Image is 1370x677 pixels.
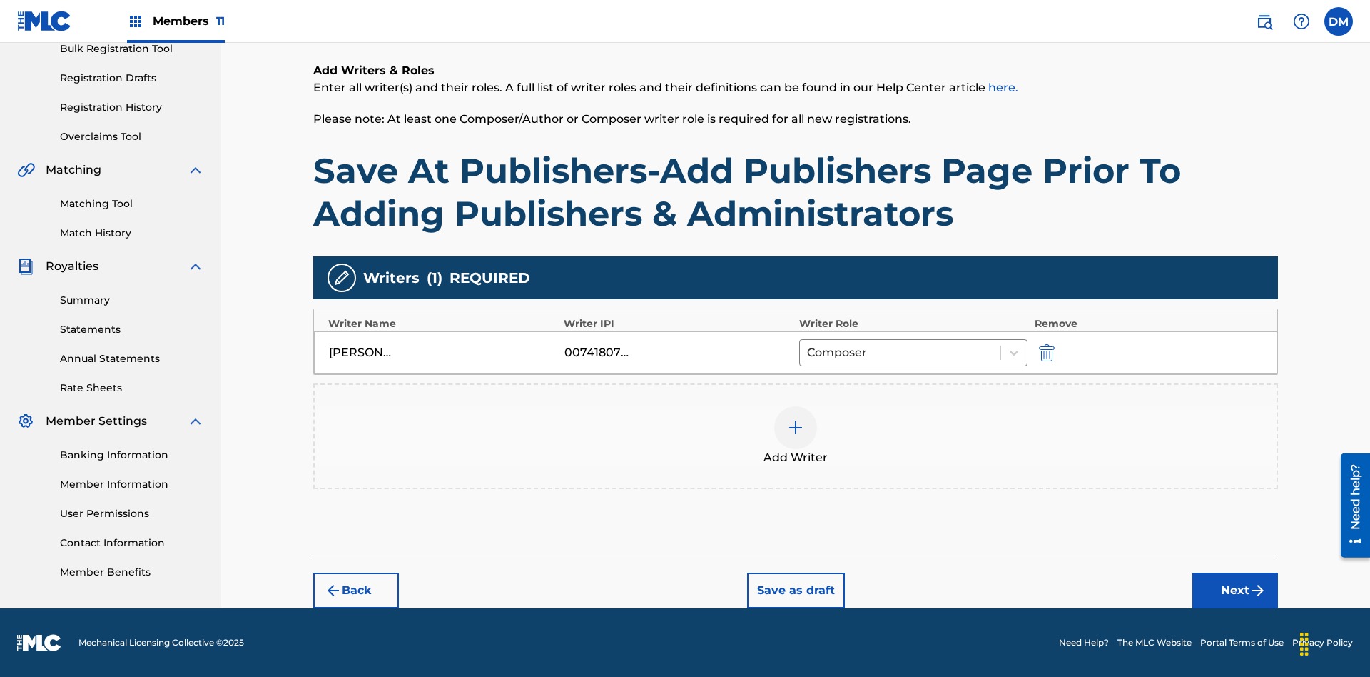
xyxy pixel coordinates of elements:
img: Top Rightsholders [127,13,144,30]
span: Enter all writer(s) and their roles. A full list of writer roles and their definitions can be fou... [313,81,1018,94]
a: here. [988,81,1018,94]
a: Summary [60,293,204,308]
img: 12a2ab48e56ec057fbd8.svg [1039,344,1055,361]
div: Drag [1293,623,1316,666]
iframe: Chat Widget [1299,608,1370,677]
a: User Permissions [60,506,204,521]
button: Back [313,573,399,608]
button: Save as draft [747,573,845,608]
img: f7272a7cc735f4ea7f67.svg [1249,582,1267,599]
div: Writer IPI [564,316,792,331]
div: Help [1287,7,1316,36]
a: Need Help? [1059,636,1109,649]
a: Registration History [60,100,204,115]
a: Member Information [60,477,204,492]
span: Mechanical Licensing Collective © 2025 [78,636,244,649]
a: Matching Tool [60,196,204,211]
iframe: Resource Center [1330,448,1370,565]
h6: Add Writers & Roles [313,62,1278,79]
a: The MLC Website [1117,636,1192,649]
div: User Menu [1324,7,1353,36]
img: expand [187,258,204,275]
a: Member Benefits [60,565,204,580]
a: Registration Drafts [60,71,204,86]
span: Royalties [46,258,98,275]
a: Bulk Registration Tool [60,41,204,56]
div: Writer Role [799,316,1027,331]
img: add [787,419,804,436]
img: expand [187,413,204,430]
div: Remove [1035,316,1263,331]
img: MLC Logo [17,11,72,31]
a: Rate Sheets [60,381,204,396]
a: Statements [60,322,204,337]
span: Add Writer [763,449,828,466]
a: Match History [60,226,204,241]
img: expand [187,161,204,179]
span: Members [153,13,225,29]
img: 7ee5dd4eb1f8a8e3ef2f.svg [325,582,342,599]
img: Member Settings [17,413,34,430]
img: Royalties [17,258,34,275]
a: Banking Information [60,448,204,463]
img: logo [17,634,61,651]
span: Member Settings [46,413,147,430]
span: 11 [216,14,225,28]
span: ( 1 ) [427,267,442,289]
a: Privacy Policy [1292,636,1353,649]
h1: Save At Publishers-Add Publishers Page Prior To Adding Publishers & Administrators [313,149,1278,235]
a: Overclaims Tool [60,129,204,144]
img: Matching [17,161,35,179]
span: REQUIRED [450,267,530,289]
a: Public Search [1250,7,1279,36]
img: search [1256,13,1273,30]
span: Please note: At least one Composer/Author or Composer writer role is required for all new registr... [313,112,911,126]
span: Matching [46,161,101,179]
a: Contact Information [60,536,204,551]
span: Writers [363,267,420,289]
a: Annual Statements [60,351,204,366]
a: Portal Terms of Use [1200,636,1284,649]
img: writers [333,269,350,286]
img: help [1293,13,1310,30]
div: Writer Name [328,316,557,331]
button: Next [1192,573,1278,608]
